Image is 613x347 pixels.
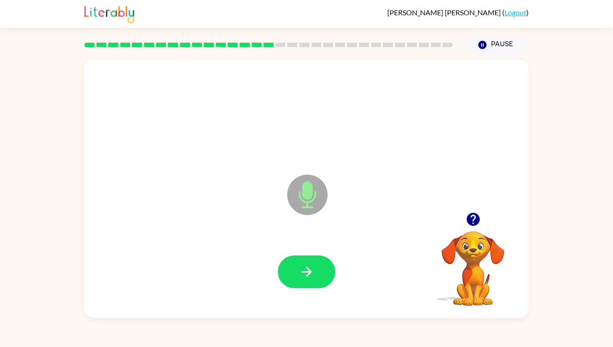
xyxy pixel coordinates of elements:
[84,4,134,23] img: Literably
[464,35,529,55] button: Pause
[387,8,529,17] div: ( )
[387,8,502,17] span: [PERSON_NAME] [PERSON_NAME]
[504,8,526,17] a: Logout
[428,217,518,307] video: Your browser must support playing .mp4 files to use Literably. Please try using another browser.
